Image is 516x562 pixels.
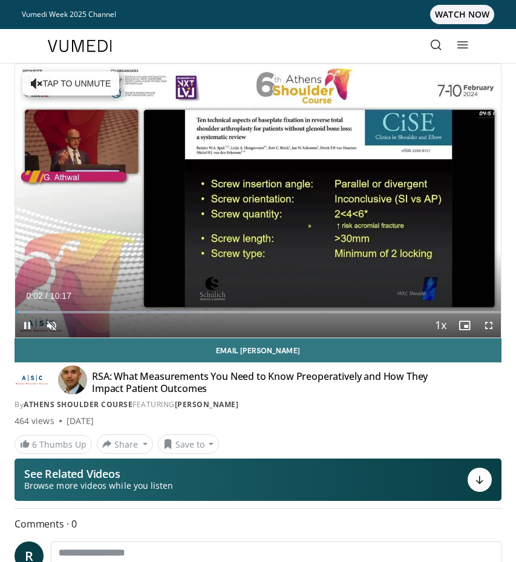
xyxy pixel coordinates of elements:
[24,480,173,492] span: Browse more videos while you listen
[24,399,132,410] a: Athens Shoulder Course
[50,291,71,301] span: 10:17
[452,313,477,338] button: Enable picture-in-picture mode
[430,5,494,24] span: WATCH NOW
[15,64,501,338] video-js: Video Player
[175,399,239,410] a: [PERSON_NAME]
[22,5,494,24] a: Vumedi Week 2025 ChannelWATCH NOW
[67,415,94,427] div: [DATE]
[97,434,153,454] button: Share
[58,365,87,394] img: Avatar
[24,468,173,480] p: See Related Videos
[92,370,438,394] h4: RSA: What Measurements You Need to Know Preoperatively and How They Impact Patient Outcomes
[158,434,220,454] button: Save to
[15,459,501,501] button: See Related Videos Browse more videos while you listen
[39,313,64,338] button: Unmute
[48,40,112,52] img: VuMedi Logo
[15,338,501,362] a: Email [PERSON_NAME]
[15,370,48,390] img: Athens Shoulder Course
[15,311,501,313] div: Progress Bar
[15,435,92,454] a: 6 Thumbs Up
[428,313,452,338] button: Playback Rate
[15,313,39,338] button: Pause
[15,415,54,427] span: 464 views
[22,71,119,96] button: Tap to unmute
[15,516,501,532] span: Comments 0
[477,313,501,338] button: Fullscreen
[26,291,42,301] span: 0:02
[32,439,37,450] span: 6
[15,399,501,410] div: By FEATURING
[45,291,48,301] span: /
